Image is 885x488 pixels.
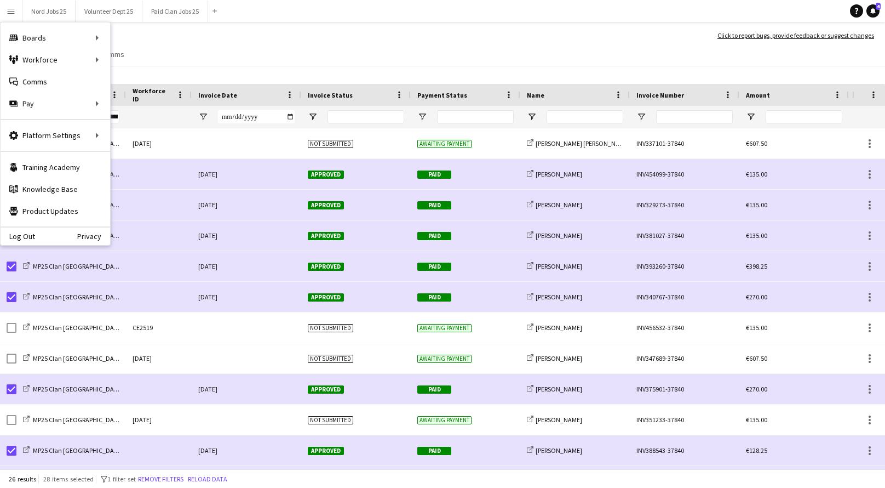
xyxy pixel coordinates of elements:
div: [DATE] [192,374,301,404]
span: Name [527,91,544,99]
div: [DATE] [192,190,301,220]
input: Invoice Number Filter Input [656,110,733,123]
span: Awaiting payment [417,140,472,148]
button: Open Filter Menu [417,112,427,122]
span: Awaiting payment [417,355,472,363]
span: Not submitted [308,355,353,363]
span: MP25 Clan [GEOGRAPHIC_DATA] Hold Point Stewards All Shows [33,262,208,270]
a: MP25 Clan [GEOGRAPHIC_DATA] Hold Point Stewards All Shows [23,446,208,455]
span: Not submitted [308,324,353,332]
span: €135.00 [746,324,767,332]
span: [PERSON_NAME] [536,293,582,301]
span: MP25 Clan [GEOGRAPHIC_DATA] Hold Point Stewards All Shows [33,446,208,455]
span: [PERSON_NAME] [536,446,582,455]
span: MP25 Clan [GEOGRAPHIC_DATA] Hold Point Stewards All Shows [33,201,208,209]
span: 28 items selected [43,475,94,483]
span: [PERSON_NAME] [536,170,582,178]
a: MP25 Clan [GEOGRAPHIC_DATA] Hold Point Stewards All Shows [23,293,208,301]
span: Approved [308,232,344,240]
span: Awaiting payment [417,416,472,424]
span: €607.50 [746,354,767,362]
input: Name Filter Input [547,110,623,123]
div: INV393260-37840 [630,251,739,281]
span: MP25 Clan [GEOGRAPHIC_DATA] Hold Point Stewards All Shows [33,293,208,301]
span: €607.50 [746,139,767,147]
span: MP25 Clan [GEOGRAPHIC_DATA] Hold Point Stewards All Shows [33,385,208,393]
span: Paid [417,293,451,302]
div: INV388543-37840 [630,435,739,466]
span: Not submitted [308,416,353,424]
span: Approved [308,171,344,179]
a: MP25 Clan [GEOGRAPHIC_DATA] Hold Point Stewards All Shows [23,170,208,178]
a: Comms [95,47,129,61]
a: Product Updates [1,200,110,222]
button: Open Filter Menu [636,112,646,122]
span: Paid [417,263,451,271]
button: Nord Jobs 25 [22,1,76,22]
span: Paid [417,201,451,209]
span: Amount [746,91,770,99]
span: Workforce ID [133,87,172,103]
span: Paid [417,385,451,394]
span: €135.00 [746,416,767,424]
span: MP25 Clan [GEOGRAPHIC_DATA] Hold Point Stewards All Shows [33,324,208,332]
div: [DATE] [192,159,301,189]
button: Open Filter Menu [746,112,756,122]
a: MP25 Clan [GEOGRAPHIC_DATA] Hold Point Stewards All Shows [23,262,208,270]
div: INV375901-37840 [630,374,739,404]
div: INV456532-37840 [630,313,739,343]
a: MP25 Clan [GEOGRAPHIC_DATA] Hold Point Stewards All Shows [23,139,208,147]
button: Volunteer Dept 25 [76,1,142,22]
a: Training Academy [1,156,110,178]
a: MP25 Clan [GEOGRAPHIC_DATA] Hold Point Stewards All Shows [23,324,208,332]
span: 1 filter set [107,475,136,483]
button: Open Filter Menu [527,112,537,122]
span: €270.00 [746,293,767,301]
span: Invoice Date [198,91,237,99]
a: MP25 Clan [GEOGRAPHIC_DATA] Hold Point Stewards All Shows [23,416,208,424]
div: [DATE] [126,405,192,435]
div: INV340767-37840 [630,282,739,312]
div: Boards [1,27,110,49]
span: Approved [308,293,344,302]
span: Invoice Number [636,91,684,99]
div: [DATE] [192,435,301,466]
div: Pay [1,93,110,115]
a: Privacy [77,232,110,241]
div: [DATE] [126,343,192,373]
span: Not submitted [308,140,353,148]
span: Approved [308,263,344,271]
span: Paid [417,232,451,240]
span: Paid [417,171,451,179]
div: INV381027-37840 [630,220,739,251]
span: MP25 Clan [GEOGRAPHIC_DATA] Hold Point Stewards All Shows [33,416,208,424]
span: Comms [100,49,124,59]
a: Log Out [1,232,35,241]
button: Open Filter Menu [198,112,208,122]
a: MP25 Clan [GEOGRAPHIC_DATA] Hold Point Stewards All Shows [23,354,208,362]
div: INV347689-37840 [630,343,739,373]
div: Platform Settings [1,124,110,146]
span: 4 [876,3,881,10]
span: [PERSON_NAME] [536,385,582,393]
span: [PERSON_NAME] [536,262,582,270]
a: 4 [866,4,880,18]
span: €135.00 [746,201,767,209]
div: [DATE] [192,220,301,251]
span: [PERSON_NAME] [536,416,582,424]
div: [DATE] [126,128,192,158]
input: Invoice Status Filter Input [327,110,404,123]
button: Reload data [186,473,229,485]
a: Knowledge Base [1,178,110,200]
span: €135.00 [746,231,767,240]
a: Click to report bugs, provide feedback or suggest changes [717,31,874,41]
button: Paid Clan Jobs 25 [142,1,208,22]
span: [PERSON_NAME] [536,324,582,332]
a: Comms [1,71,110,93]
span: [PERSON_NAME] [536,354,582,362]
button: Open Filter Menu [308,112,318,122]
div: INV454099-37840 [630,159,739,189]
span: Paid [417,447,451,455]
span: MP25 Clan [GEOGRAPHIC_DATA] Hold Point Stewards All Shows [33,231,208,240]
span: Payment Status [417,91,467,99]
